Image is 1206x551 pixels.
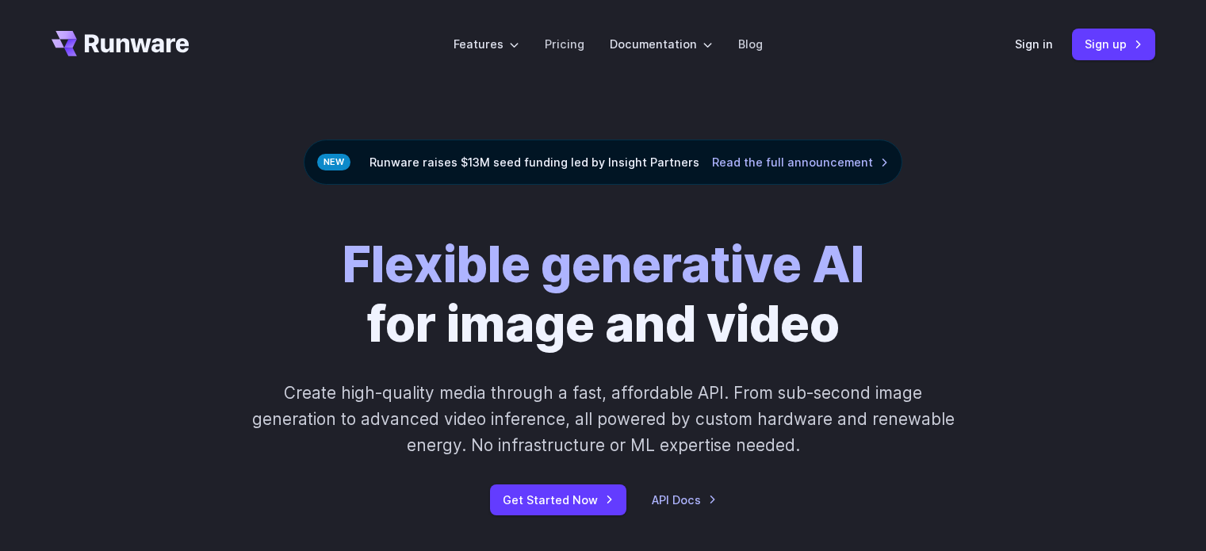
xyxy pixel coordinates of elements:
a: API Docs [652,491,717,509]
a: Blog [738,35,763,53]
div: Runware raises $13M seed funding led by Insight Partners [304,140,902,185]
a: Go to / [52,31,190,56]
label: Documentation [610,35,713,53]
h1: for image and video [343,235,864,354]
p: Create high-quality media through a fast, affordable API. From sub-second image generation to adv... [250,380,956,459]
strong: Flexible generative AI [343,235,864,294]
a: Pricing [545,35,584,53]
a: Sign up [1072,29,1155,59]
a: Get Started Now [490,484,626,515]
a: Read the full announcement [712,153,889,171]
label: Features [454,35,519,53]
a: Sign in [1015,35,1053,53]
